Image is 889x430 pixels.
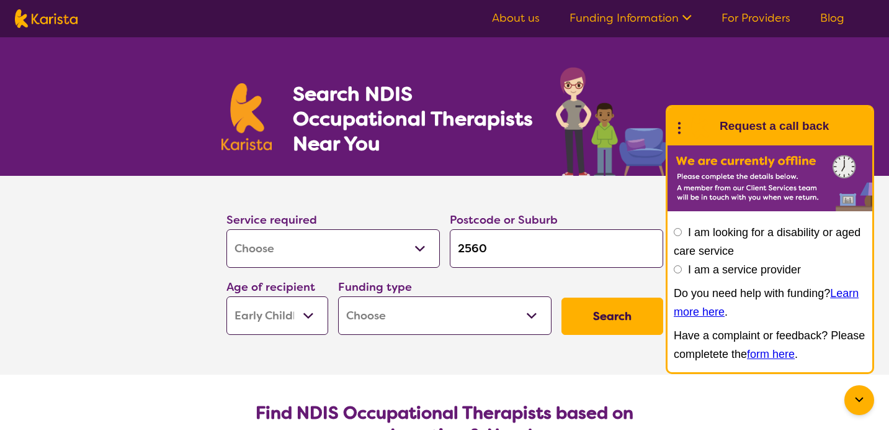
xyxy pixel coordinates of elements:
p: Do you need help with funding? . [674,284,866,321]
input: Type [450,229,663,268]
button: Search [561,298,663,335]
img: occupational-therapy [556,67,668,176]
p: Have a complaint or feedback? Please completete the . [674,326,866,364]
label: Service required [226,213,317,227]
a: Funding Information [570,11,692,25]
img: Karista logo [15,9,78,28]
label: Age of recipient [226,280,315,295]
a: About us [492,11,540,25]
img: Karista offline chat form to request call back [668,145,872,211]
img: Karista logo [221,83,272,150]
h1: Search NDIS Occupational Therapists Near You [293,81,534,156]
a: Blog [820,11,844,25]
label: Funding type [338,280,412,295]
label: Postcode or Suburb [450,213,558,227]
label: I am looking for a disability or aged care service [674,226,860,257]
a: For Providers [721,11,790,25]
img: Karista [687,114,712,139]
h1: Request a call back [720,117,829,135]
a: form here [747,348,795,360]
label: I am a service provider [688,263,801,276]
